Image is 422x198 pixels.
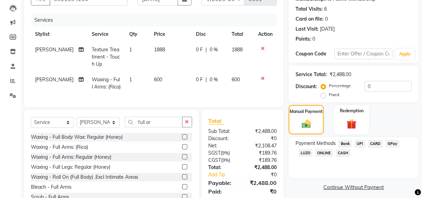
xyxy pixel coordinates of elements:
div: ₹2,488.00 [243,164,282,171]
div: ₹2,488.00 [243,179,282,187]
div: ₹0 [249,171,282,178]
div: ₹2,108.47 [243,142,282,149]
div: ₹2,488.00 [243,128,282,135]
div: ₹2,488.00 [330,71,351,78]
span: 600 [154,76,162,83]
span: Bank [338,140,352,148]
div: 0 [325,15,328,23]
span: CGST [209,157,221,163]
span: 0 % [210,46,218,53]
span: ONLINE [315,149,333,157]
span: SGST [209,150,221,156]
th: Service [88,27,125,42]
span: 1888 [154,46,165,53]
span: 0 F [196,46,203,53]
span: CARD [368,140,383,148]
div: ₹189.76 [243,149,282,157]
th: Qty [125,27,150,42]
div: 6 [324,6,327,13]
label: Fixed [329,92,339,98]
span: | [206,46,207,53]
img: _cash.svg [299,119,314,129]
div: Services [32,14,282,27]
div: Total: [203,164,243,171]
div: Waxing - Full Arms: (Rica) [31,144,88,151]
span: 600 [232,76,240,83]
span: 1 [129,46,132,53]
div: Paid: [203,187,243,196]
div: ₹189.76 [243,157,282,164]
th: Action [254,27,277,42]
div: ( ) [203,157,243,164]
div: Waxing - Full Body Wax: Regular (Honey) [31,134,123,141]
div: Card on file: [296,15,324,23]
th: Price [150,27,192,42]
input: Search or Scan [125,117,182,127]
img: _gift.svg [344,118,359,130]
div: 0 [312,35,315,43]
div: Payable: [203,179,243,187]
span: CASH [336,149,351,157]
button: Apply [395,49,415,59]
span: | [206,76,207,83]
div: Discount: [203,135,243,142]
div: ₹0 [243,187,282,196]
span: 0 % [210,76,218,83]
span: 1 [129,76,132,83]
input: Enter Offer / Coupon Code [334,49,392,59]
div: ( ) [203,149,243,157]
label: Percentage [329,83,351,89]
div: Total Visits: [296,6,323,13]
div: Last Visit: [296,25,319,33]
span: Payment Methods [296,140,336,147]
span: UPI [355,140,365,148]
label: Manual Payment [290,108,323,115]
a: Add Tip [203,171,249,178]
div: ₹0 [243,135,282,142]
div: Service Total: [296,71,327,78]
div: Sub Total: [203,128,243,135]
span: 0 F [196,76,203,83]
div: Coupon Code [296,50,334,58]
span: 9% [222,150,229,156]
div: Waxing - Roll On (Full Body) .Excl Intimate Areas [31,174,138,181]
span: LUZO [298,149,312,157]
a: Continue Without Payment [290,184,417,191]
th: Disc [192,27,227,42]
span: [PERSON_NAME] [35,46,74,53]
th: Total [227,27,254,42]
span: Texture Treatment - Touch Up [92,46,120,67]
span: 9% [223,157,229,163]
span: [PERSON_NAME] [35,76,74,83]
span: GPay [386,140,400,148]
span: Total [209,117,224,125]
div: Net: [203,142,243,149]
div: Waxing - Full Arms: Regular (Honey) [31,154,111,161]
div: Points: [296,35,311,43]
div: Discount: [296,83,317,90]
label: Redemption [340,108,364,114]
span: 1888 [232,46,243,53]
div: Waxing - Full Legs: Regular (Honey) [31,164,110,171]
th: Stylist [31,27,88,42]
div: Bleach - Full Arms [31,184,71,191]
div: [DATE] [320,25,335,33]
span: Waxing - Full Arms: (Rica) [92,76,121,90]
